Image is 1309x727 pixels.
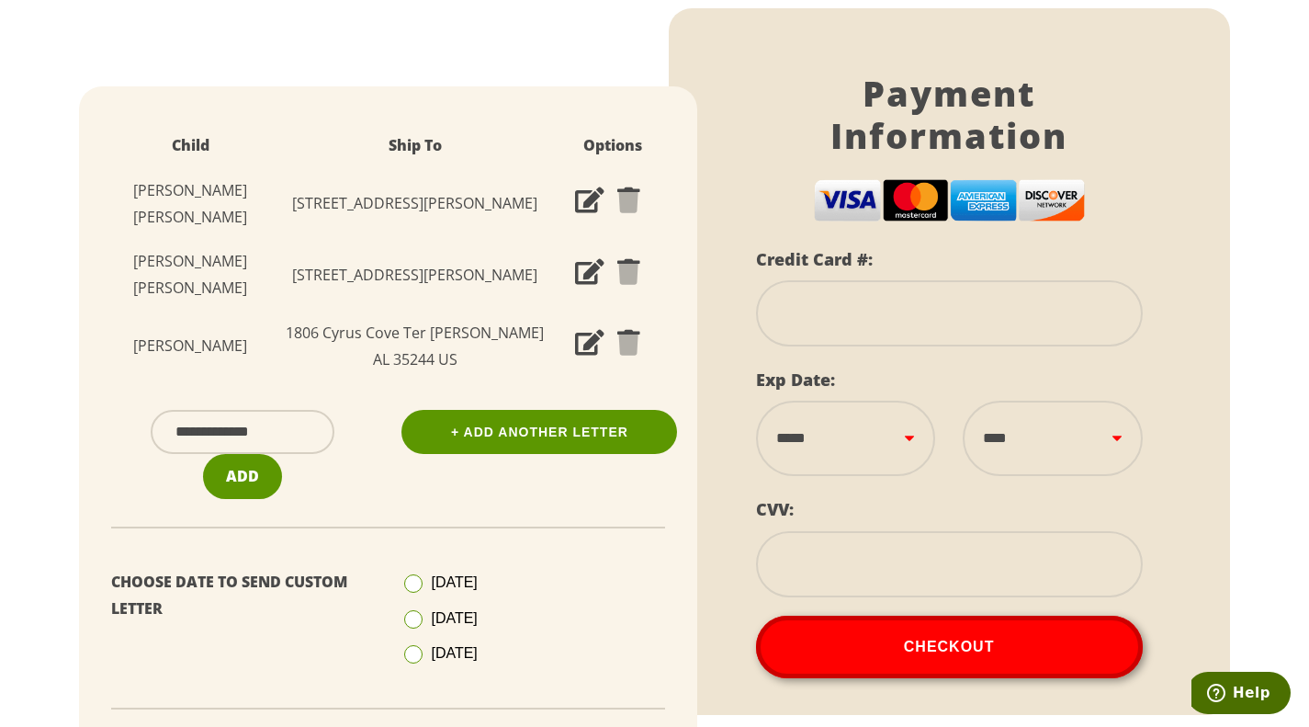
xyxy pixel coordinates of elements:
[97,123,283,168] th: Child
[97,239,283,311] td: [PERSON_NAME] [PERSON_NAME]
[1191,672,1291,718] iframe: Opens a widget where you can find more information
[431,610,477,626] span: [DATE]
[756,248,873,270] label: Credit Card #:
[284,168,547,240] td: [STREET_ADDRESS][PERSON_NAME]
[814,179,1085,221] img: cc-logos.png
[284,311,547,382] td: 1806 Cyrus Cove Ter [PERSON_NAME] AL 35244 US
[431,574,477,590] span: [DATE]
[401,410,677,454] a: + Add Another Letter
[284,123,547,168] th: Ship To
[284,239,547,311] td: [STREET_ADDRESS][PERSON_NAME]
[97,168,283,240] td: [PERSON_NAME] [PERSON_NAME]
[756,616,1143,678] button: Checkout
[756,498,794,520] label: CVV:
[97,311,283,382] td: [PERSON_NAME]
[226,466,259,486] span: Add
[111,569,374,622] p: Choose Date To Send Custom Letter
[547,123,679,168] th: Options
[756,369,835,391] label: Exp Date:
[431,645,477,661] span: [DATE]
[756,73,1143,156] h1: Payment Information
[203,454,282,499] button: Add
